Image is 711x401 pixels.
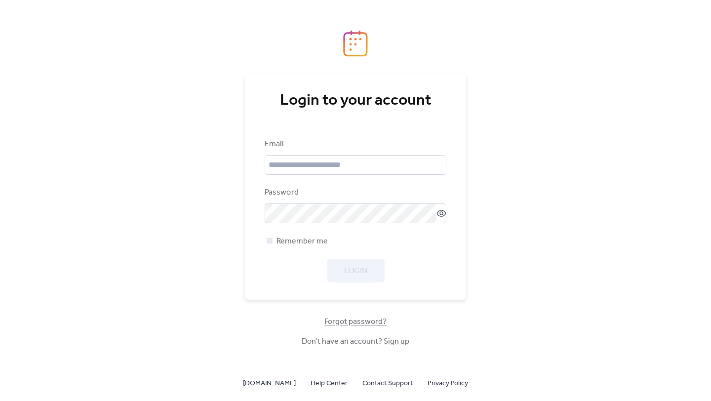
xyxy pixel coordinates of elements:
[243,377,296,389] a: [DOMAIN_NAME]
[324,319,387,324] a: Forgot password?
[302,336,409,348] span: Don't have an account?
[428,377,468,389] a: Privacy Policy
[384,334,409,349] a: Sign up
[343,30,368,57] img: logo
[265,138,444,150] div: Email
[362,377,413,389] a: Contact Support
[362,378,413,390] span: Contact Support
[276,236,328,247] span: Remember me
[428,378,468,390] span: Privacy Policy
[324,316,387,328] span: Forgot password?
[265,91,446,111] div: Login to your account
[243,378,296,390] span: [DOMAIN_NAME]
[311,378,348,390] span: Help Center
[311,377,348,389] a: Help Center
[265,187,444,199] div: Password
